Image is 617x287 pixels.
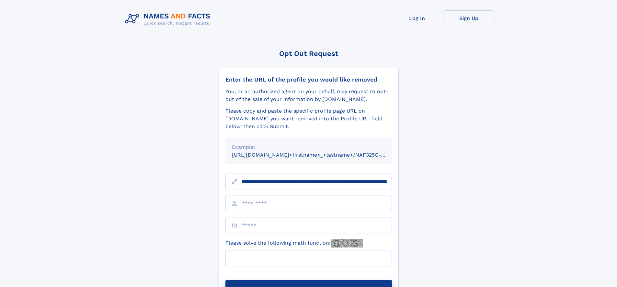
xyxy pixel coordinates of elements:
[232,143,385,151] div: Example:
[443,10,495,26] a: Sign Up
[225,239,363,248] label: Please solve the following math function:
[122,10,216,28] img: Logo Names and Facts
[225,76,392,83] div: Enter the URL of the profile you would like removed
[232,152,404,158] small: [URL][DOMAIN_NAME]<firstname>_<lastname>/NAF325G-xxxxxxxx
[391,10,443,26] a: Log In
[225,88,392,103] div: You, or an authorized agent on your behalf, may request to opt-out of the sale of your informatio...
[225,107,392,130] div: Please copy and paste the specific profile page URL on [DOMAIN_NAME] you want removed into the Pr...
[219,50,399,58] div: Opt Out Request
